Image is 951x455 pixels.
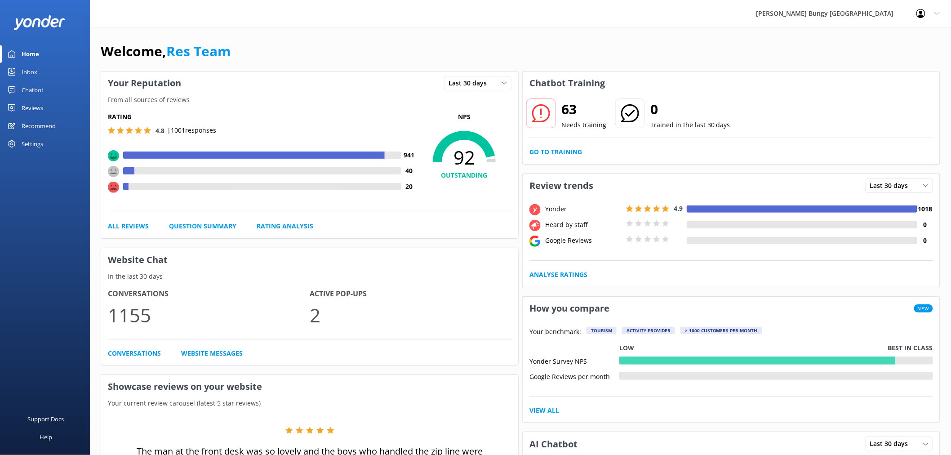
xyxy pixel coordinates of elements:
[587,327,617,334] div: Tourism
[22,63,37,81] div: Inbox
[22,99,43,117] div: Reviews
[543,204,624,214] div: Yonder
[674,204,683,213] span: 4.9
[449,78,492,88] span: Last 30 days
[917,236,933,245] h4: 0
[543,220,624,230] div: Heard by staff
[101,248,518,272] h3: Website Chat
[401,182,417,192] h4: 20
[888,343,933,353] p: Best in class
[650,120,730,130] p: Trained in the last 30 days
[870,181,914,191] span: Last 30 days
[561,98,606,120] h2: 63
[529,357,619,365] div: Yonder Survey NPS
[529,372,619,380] div: Google Reviews per month
[680,327,762,334] div: > 1000 customers per month
[401,150,417,160] h4: 941
[310,300,511,330] p: 2
[622,327,675,334] div: Activity Provider
[417,112,511,122] p: NPS
[529,327,581,338] p: Your benchmark:
[101,40,231,62] h1: Welcome,
[417,170,511,180] h4: OUTSTANDING
[22,117,56,135] div: Recommend
[523,174,600,197] h3: Review trends
[257,221,313,231] a: Rating Analysis
[101,375,518,398] h3: Showcase reviews on your website
[40,428,52,446] div: Help
[166,42,231,60] a: Res Team
[108,300,310,330] p: 1155
[108,221,149,231] a: All Reviews
[108,112,417,122] h5: Rating
[543,236,624,245] div: Google Reviews
[561,120,606,130] p: Needs training
[108,348,161,358] a: Conversations
[417,146,511,169] span: 92
[310,288,511,300] h4: Active Pop-ups
[101,398,518,408] p: Your current review carousel (latest 5 star reviews)
[181,348,243,358] a: Website Messages
[523,297,616,320] h3: How you compare
[101,71,188,95] h3: Your Reputation
[108,288,310,300] h4: Conversations
[101,95,518,105] p: From all sources of reviews
[101,272,518,281] p: In the last 30 days
[529,147,582,157] a: Go to Training
[917,220,933,230] h4: 0
[523,71,612,95] h3: Chatbot Training
[914,304,933,312] span: New
[169,221,236,231] a: Question Summary
[529,270,587,280] a: Analyse Ratings
[650,98,730,120] h2: 0
[870,439,914,449] span: Last 30 days
[156,126,164,135] span: 4.8
[619,343,634,353] p: Low
[13,15,65,30] img: yonder-white-logo.png
[917,204,933,214] h4: 1018
[22,45,39,63] div: Home
[401,166,417,176] h4: 40
[529,406,559,415] a: View All
[167,125,216,135] p: | 1001 responses
[22,135,43,153] div: Settings
[22,81,44,99] div: Chatbot
[28,410,64,428] div: Support Docs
